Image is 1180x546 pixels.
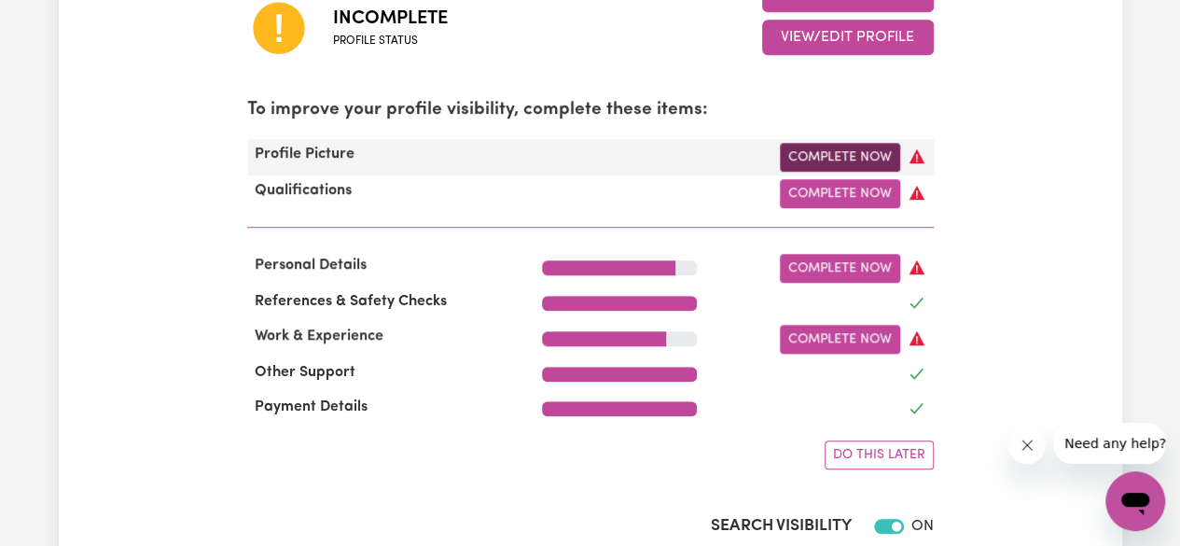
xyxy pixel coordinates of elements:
a: Complete Now [780,254,900,283]
span: ON [911,519,934,534]
span: Do this later [833,448,925,462]
iframe: Button to launch messaging window [1105,471,1165,531]
span: References & Safety Checks [247,294,454,309]
span: Payment Details [247,399,375,414]
a: Complete Now [780,325,900,354]
span: Need any help? [11,13,113,28]
span: Incomplete [333,5,448,33]
label: Search Visibility [711,514,852,539]
a: Complete Now [780,179,900,208]
iframe: Message from company [1053,423,1165,464]
span: Profile status [333,33,448,49]
iframe: Close message [1008,427,1046,464]
span: Profile Picture [247,147,362,161]
a: Complete Now [780,143,900,172]
button: View/Edit Profile [762,20,934,55]
span: Other Support [247,365,363,380]
span: Qualifications [247,183,359,198]
span: Personal Details [247,258,374,273]
span: Work & Experience [247,329,391,343]
button: Do this later [825,441,934,469]
p: To improve your profile visibility, complete these items: [247,97,934,124]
